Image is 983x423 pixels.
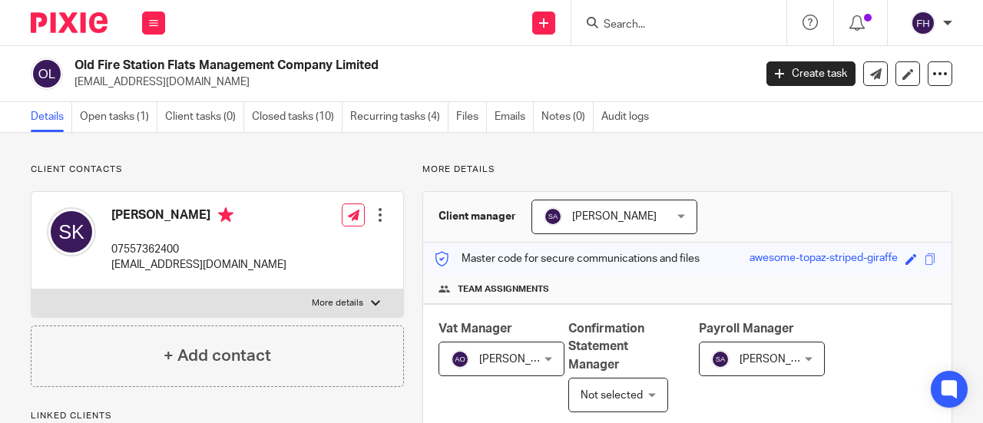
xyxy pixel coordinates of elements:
img: svg%3E [911,11,935,35]
p: More details [422,164,952,176]
i: Primary [218,207,233,223]
p: 07557362400 [111,242,286,257]
h4: + Add contact [164,344,271,368]
p: Linked clients [31,410,404,422]
img: svg%3E [47,207,96,256]
h2: Old Fire Station Flats Management Company Limited [74,58,610,74]
img: svg%3E [711,350,730,368]
img: svg%3E [544,207,562,226]
span: Vat Manager [439,322,512,335]
a: Audit logs [601,102,657,132]
p: Master code for secure communications and files [435,251,700,266]
span: [PERSON_NAME] [740,354,824,365]
a: Emails [495,102,534,132]
span: Confirmation Statement Manager [568,322,644,371]
a: Details [31,102,72,132]
span: Payroll Manager [699,322,794,335]
p: [EMAIL_ADDRESS][DOMAIN_NAME] [111,257,286,273]
div: awesome-topaz-striped-giraffe [750,250,898,268]
span: Not selected [581,390,643,401]
a: Recurring tasks (4) [350,102,448,132]
h4: [PERSON_NAME] [111,207,286,226]
a: Closed tasks (10) [252,102,343,132]
h3: Client manager [439,209,516,224]
a: Create task [766,61,856,86]
p: [EMAIL_ADDRESS][DOMAIN_NAME] [74,74,743,90]
img: Pixie [31,12,108,33]
span: [PERSON_NAME] [572,211,657,222]
a: Open tasks (1) [80,102,157,132]
p: More details [312,297,363,309]
img: svg%3E [451,350,469,368]
img: svg%3E [31,58,63,90]
a: Client tasks (0) [165,102,244,132]
a: Files [456,102,487,132]
p: Client contacts [31,164,404,176]
input: Search [602,18,740,32]
a: Notes (0) [541,102,594,132]
span: Team assignments [458,283,549,296]
span: [PERSON_NAME] [479,354,564,365]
